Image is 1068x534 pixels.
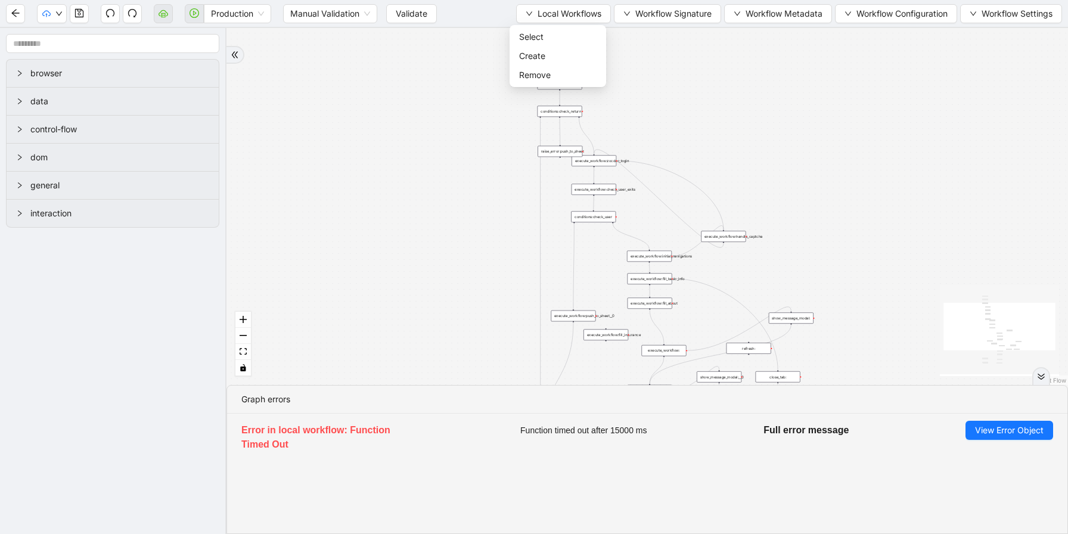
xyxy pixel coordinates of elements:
[613,223,649,250] g: Edge from conditions:check_user to execute_workflow:initial_navigations
[756,371,800,383] div: close_tab:
[538,146,582,157] div: raise_error:push_to_sheetplus-circle
[614,4,721,23] button: downWorkflow Signature
[572,155,616,166] div: execute_workflow:zocdoc_login
[727,343,771,354] div: refresh:
[541,322,573,441] g: Edge from execute_workflow:push_to_sheet__0 to loop_iterator:
[16,70,23,77] span: right
[6,4,25,23] button: arrow-left
[42,10,51,18] span: cloud-upload
[960,4,1062,23] button: downWorkflow Settings
[519,49,597,63] span: Create
[123,4,142,23] button: redo
[650,310,664,344] g: Edge from execute_workflow:fill_about to execute_workflow:
[641,345,686,356] div: execute_workflow:
[583,329,628,340] div: execute_workflow:fill_insurance
[235,312,251,328] button: zoom in
[724,4,832,23] button: downWorkflow Metadata
[154,4,173,23] button: cloud-server
[7,172,219,199] div: general
[845,10,852,17] span: down
[16,154,23,161] span: right
[572,184,616,195] div: execute_workflow:check_user_exits
[30,179,209,192] span: general
[7,88,219,115] div: data
[30,95,209,108] span: data
[538,106,582,117] div: conditions:check_return
[701,231,746,242] div: execute_workflow:handle_captcha
[673,367,719,390] g: Edge from execute_workflow:fill_identity_info to show_message_modal:__0
[627,251,672,262] div: execute_workflow:initial_navigations
[982,7,1053,20] span: Workflow Settings
[235,328,251,344] button: zoom out
[74,8,84,18] span: save
[241,393,1053,406] div: Graph errors
[727,343,771,354] div: refresh:plus-circle
[519,69,597,82] span: Remove
[538,7,601,20] span: Local Workflows
[101,4,120,23] button: undo
[235,344,251,360] button: fit view
[602,344,610,352] span: plus-circle
[519,30,597,44] span: Select
[30,151,209,164] span: dom
[579,118,594,154] g: Edge from conditions:check_return to execute_workflow:zocdoc_login
[835,4,957,23] button: downWorkflow Configuration
[650,325,791,384] g: Edge from show_message_modal: to execute_workflow:fill_identity_info
[7,60,219,87] div: browser
[526,10,533,17] span: down
[551,311,595,322] div: execute_workflow:push_to_sheet__0
[520,424,647,437] span: Function timed out after 15000 ms
[583,329,628,340] div: execute_workflow:fill_insuranceplus-circle
[11,8,20,18] span: arrow-left
[30,123,209,136] span: control-flow
[16,98,23,105] span: right
[965,421,1053,440] button: View Error Object
[623,10,631,17] span: down
[30,67,209,80] span: browser
[396,7,427,20] span: Validate
[628,274,672,285] div: execute_workflow:fill_basic_info
[673,226,724,256] g: Edge from execute_workflow:initial_navigations to execute_workflow:handle_captcha
[128,8,137,18] span: redo
[16,182,23,189] span: right
[975,424,1044,437] span: View Error Object
[628,298,672,309] div: execute_workflow:fill_about
[745,358,753,366] span: plus-circle
[856,7,948,20] span: Workflow Configuration
[571,211,616,222] div: conditions:check_user
[105,8,115,18] span: undo
[769,312,814,324] div: show_message_modal:
[538,146,582,157] div: raise_error:push_to_sheet
[241,423,403,452] h5: Error in local workflow: Function Timed Out
[687,307,791,350] g: Edge from execute_workflow: to show_message_modal:
[697,371,741,383] div: show_message_modal:__0
[235,360,251,376] button: toggle interactivity
[7,200,219,227] div: interaction
[7,116,219,143] div: control-flow
[746,7,822,20] span: Workflow Metadata
[211,5,264,23] span: Production
[7,144,219,171] div: dom
[30,207,209,220] span: interaction
[70,4,89,23] button: save
[763,423,849,437] h5: Full error message
[16,126,23,133] span: right
[538,79,582,90] div: execute_workflow:check_empty
[573,223,574,309] g: Edge from conditions:check_user to execute_workflow:push_to_sheet__0
[557,162,564,169] span: plus-circle
[290,5,370,23] span: Manual Validation
[516,4,611,23] button: downLocal Workflows
[55,10,63,17] span: down
[734,10,741,17] span: down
